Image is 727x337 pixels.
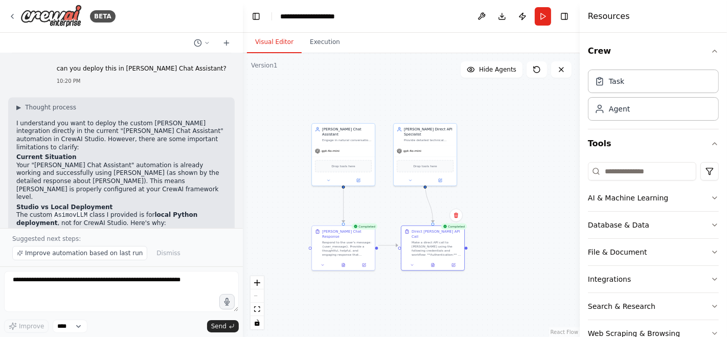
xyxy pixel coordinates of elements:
[251,276,264,289] button: zoom in
[609,76,624,86] div: Task
[551,329,578,335] a: React Flow attribution
[404,127,453,137] div: [PERSON_NAME] Direct API Specialist
[401,226,465,271] div: CompletedDirect [PERSON_NAME] API CallMake a direct API call to [PERSON_NAME] using the following...
[322,229,372,239] div: [PERSON_NAME] Chat Response
[219,294,235,309] button: Click to speak your automation idea
[249,9,263,24] button: Hide left sidebar
[588,185,719,211] button: AI & Machine Learning
[588,37,719,65] button: Crew
[311,123,375,186] div: [PERSON_NAME] Chat AssistantEngage in natural conversation with users and provide helpful respons...
[57,77,226,85] div: 10:20 PM
[322,138,372,142] div: Engage in natural conversation with users and provide helpful responses using the [PERSON_NAME] l...
[588,247,647,257] div: File & Document
[588,65,719,129] div: Crew
[251,61,278,70] div: Version 1
[412,229,461,239] div: Direct [PERSON_NAME] API Call
[57,65,226,73] p: can you deploy this in [PERSON_NAME] Chat Assistant?
[25,249,143,257] span: Improve automation based on last run
[332,164,355,169] span: Drop tools here
[12,246,147,260] button: Improve automation based on last run
[280,11,355,21] nav: breadcrumb
[588,239,719,265] button: File & Document
[588,212,719,238] button: Database & Data
[156,249,180,257] span: Dismiss
[344,177,373,184] button: Open in side panel
[151,246,185,260] button: Dismiss
[609,104,630,114] div: Agent
[404,138,453,142] div: Provide detailed technical guidance for implementing [PERSON_NAME] API integration, including OAu...
[441,223,467,230] div: Completed
[351,223,377,230] div: Completed
[302,32,348,53] button: Execution
[16,211,226,228] p: The custom class I provided is for , not for CrewAI Studio. Here's why:
[449,209,463,222] button: Delete node
[16,120,226,151] p: I understand you want to deploy the custom [PERSON_NAME] integration directly in the current "[PE...
[557,9,572,24] button: Hide right sidebar
[247,32,302,53] button: Visual Editor
[90,10,116,23] div: BETA
[341,183,346,222] g: Edge from b065f0a7-2f6b-4b09-965b-1daded60cba8 to 481cf8f9-dc3d-4bc9-8a78-78ebadbba918
[12,235,231,243] p: Suggested next steps:
[588,293,719,320] button: Search & Research
[16,162,226,201] p: Your "[PERSON_NAME] Chat Assistant" automation is already working and successfully using [PERSON_...
[588,274,631,284] div: Integrations
[393,123,457,186] div: [PERSON_NAME] Direct API SpecialistProvide detailed technical guidance for implementing [PERSON_N...
[445,262,462,268] button: Open in side panel
[588,220,649,230] div: Database & Data
[322,240,372,257] div: Respond to the user's message: {user_message}. Provide a thoughtful, helpful, and engaging respon...
[211,322,226,330] span: Send
[479,65,516,74] span: Hide Agents
[588,301,655,311] div: Search & Research
[422,262,444,268] button: View output
[426,177,455,184] button: Open in side panel
[322,149,339,153] span: gpt-4o-mini
[16,103,76,111] button: ▶Thought process
[25,103,76,111] span: Thought process
[403,149,421,153] span: gpt-4o-mini
[311,226,375,271] div: Completed[PERSON_NAME] Chat ResponseRespond to the user's message: {user_message}. Provide a thou...
[20,5,82,28] img: Logo
[207,320,239,332] button: Send
[588,266,719,293] button: Integrations
[423,183,436,222] g: Edge from 80524db1-8593-446f-b1e1-fd3ba1e92442 to 998457bc-b5df-4a4b-8fb1-77597a22a70c
[4,320,49,333] button: Improve
[412,240,461,257] div: Make a direct API call to [PERSON_NAME] using the following credentials and workflow: **Authentic...
[190,37,214,49] button: Switch to previous chat
[414,164,437,169] span: Drop tools here
[16,153,77,161] strong: Current Situation
[52,211,89,220] code: AsimovLLM
[588,10,630,23] h4: Resources
[588,129,719,158] button: Tools
[251,303,264,316] button: fit view
[16,103,21,111] span: ▶
[322,127,372,137] div: [PERSON_NAME] Chat Assistant
[251,276,264,329] div: React Flow controls
[251,316,264,329] button: toggle interactivity
[16,204,112,211] strong: Studio vs Local Deployment
[19,322,44,330] span: Improve
[378,243,398,248] g: Edge from 481cf8f9-dc3d-4bc9-8a78-78ebadbba918 to 998457bc-b5df-4a4b-8fb1-77597a22a70c
[333,262,354,268] button: View output
[355,262,373,268] button: Open in side panel
[218,37,235,49] button: Start a new chat
[588,193,668,203] div: AI & Machine Learning
[461,61,522,78] button: Hide Agents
